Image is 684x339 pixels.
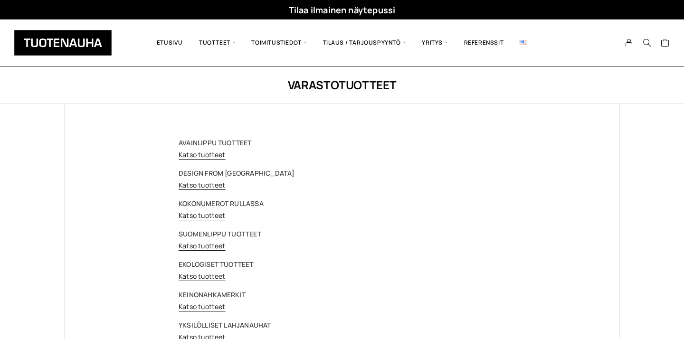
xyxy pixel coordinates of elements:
[289,4,396,16] a: Tilaa ilmainen näytepussi
[456,27,512,59] a: Referenssit
[520,40,527,45] img: English
[149,27,191,59] a: Etusivu
[179,320,271,330] strong: YKSILÖLLISET LAHJANAUHAT
[243,27,314,59] span: Toimitustiedot
[179,241,226,250] a: Katso tuotteet
[661,38,670,49] a: Cart
[179,180,226,189] a: Katso tuotteet
[191,27,243,59] span: Tuotteet
[179,272,226,281] a: Katso tuotteet
[414,27,456,59] span: Yritys
[179,211,226,220] a: Katso tuotteet
[64,77,620,93] h1: Varastotuotteet
[179,290,246,299] strong: KEINONAHKAMERKIT
[638,38,656,47] button: Search
[179,229,261,238] strong: SUOMENLIPPU TUOTTEET
[179,150,226,159] a: Katso tuotteet
[179,260,254,269] strong: EKOLOGISET TUOTTEET
[179,302,226,311] a: Katso tuotteet
[179,169,294,178] strong: DESIGN FROM [GEOGRAPHIC_DATA]
[315,27,414,59] span: Tilaus / Tarjouspyyntö
[14,30,112,56] img: Tuotenauha Oy
[620,38,638,47] a: My Account
[179,138,252,147] strong: AVAINLIPPU TUOTTEET
[179,199,264,208] strong: KOKONUMEROT RULLASSA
